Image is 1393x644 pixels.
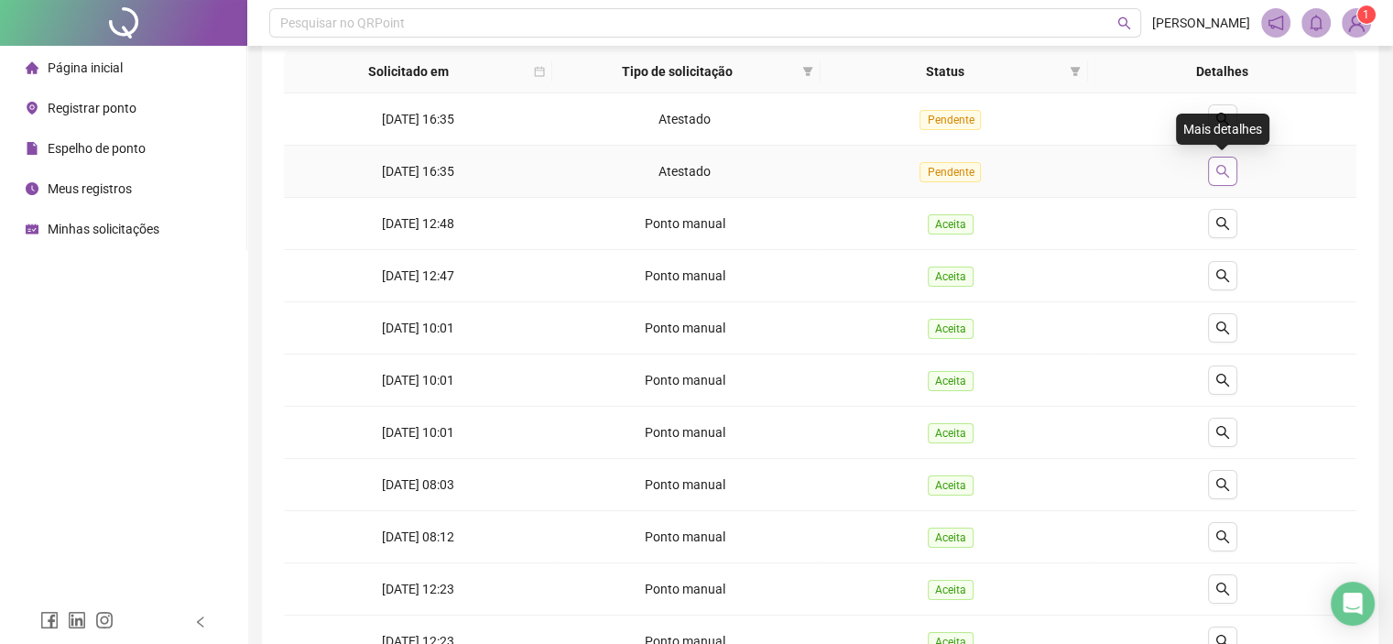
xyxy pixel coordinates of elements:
[382,425,454,440] span: [DATE] 10:01
[1215,373,1230,387] span: search
[26,142,38,155] span: file
[928,319,974,339] span: Aceita
[802,66,813,77] span: filter
[928,475,974,496] span: Aceita
[645,529,725,544] span: Ponto manual
[40,611,59,629] span: facebook
[1215,216,1230,231] span: search
[645,582,725,596] span: Ponto manual
[382,164,454,179] span: [DATE] 16:35
[645,216,725,231] span: Ponto manual
[1363,8,1369,21] span: 1
[1308,15,1324,31] span: bell
[48,101,136,115] span: Registrar ponto
[645,268,725,283] span: Ponto manual
[1268,15,1284,31] span: notification
[382,373,454,387] span: [DATE] 10:01
[1357,5,1376,24] sup: Atualize o seu contato no menu Meus Dados
[1066,58,1084,85] span: filter
[799,58,817,85] span: filter
[291,61,527,82] span: Solicitado em
[26,182,38,195] span: clock-circle
[1331,582,1375,626] div: Open Intercom Messenger
[382,321,454,335] span: [DATE] 10:01
[920,162,981,182] span: Pendente
[382,112,454,126] span: [DATE] 16:35
[658,112,711,126] span: Atestado
[1088,50,1356,93] th: Detalhes
[1117,16,1131,30] span: search
[1152,13,1250,33] span: [PERSON_NAME]
[928,528,974,548] span: Aceita
[645,321,725,335] span: Ponto manual
[928,371,974,391] span: Aceita
[1070,66,1081,77] span: filter
[645,477,725,492] span: Ponto manual
[928,267,974,287] span: Aceita
[1215,477,1230,492] span: search
[382,582,454,596] span: [DATE] 12:23
[1215,582,1230,596] span: search
[95,611,114,629] span: instagram
[26,223,38,235] span: schedule
[48,222,159,236] span: Minhas solicitações
[382,529,454,544] span: [DATE] 08:12
[928,580,974,600] span: Aceita
[645,373,725,387] span: Ponto manual
[382,477,454,492] span: [DATE] 08:03
[920,110,981,130] span: Pendente
[382,268,454,283] span: [DATE] 12:47
[645,425,725,440] span: Ponto manual
[1176,114,1269,145] div: Mais detalhes
[1215,112,1230,126] span: search
[26,61,38,74] span: home
[194,616,207,628] span: left
[68,611,86,629] span: linkedin
[828,61,1063,82] span: Status
[928,214,974,235] span: Aceita
[928,423,974,443] span: Aceita
[1343,9,1370,37] img: 87172
[530,58,549,85] span: calendar
[1215,529,1230,544] span: search
[1215,321,1230,335] span: search
[1215,425,1230,440] span: search
[658,164,711,179] span: Atestado
[48,141,146,156] span: Espelho de ponto
[1215,164,1230,179] span: search
[48,181,132,196] span: Meus registros
[534,66,545,77] span: calendar
[48,60,123,75] span: Página inicial
[560,61,795,82] span: Tipo de solicitação
[26,102,38,115] span: environment
[1215,268,1230,283] span: search
[382,216,454,231] span: [DATE] 12:48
